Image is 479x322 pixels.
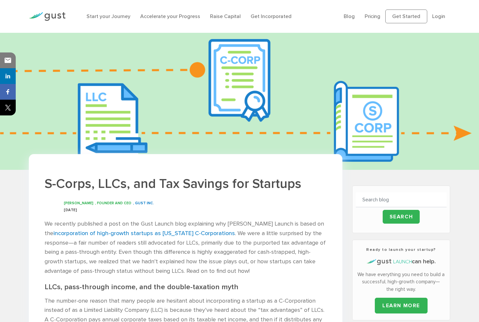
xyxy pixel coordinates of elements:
[29,12,66,21] img: Gust Logo
[251,13,292,19] a: Get Incorporated
[383,210,420,224] input: Search
[53,230,235,237] a: incorporation of high-growth startups as [US_STATE] C-Corporations
[45,175,327,192] h1: S-Corps, LLCs, and Tax Savings for Startups
[385,10,427,23] a: Get Started
[45,219,327,276] p: We recently published a post on the Gust Launch blog explaining why [PERSON_NAME] Launch is based...
[356,271,447,293] p: We have everything you need to build a successful, high-growth company—the right way.
[210,13,241,19] a: Raise Capital
[86,13,130,19] a: Start your Journey
[64,208,77,212] span: [DATE]
[356,257,447,266] h4: can help.
[356,192,447,207] input: Search blog
[64,201,93,205] span: [PERSON_NAME]
[133,201,154,205] span: , GUST INC.
[95,201,131,205] span: , Founder and CEO
[375,298,428,313] a: LEARN MORE
[365,13,380,19] a: Pricing
[45,283,327,292] h2: LLCs, pass-through income, and the double-taxation myth
[344,13,355,19] a: Blog
[356,247,447,252] h3: Ready to launch your startup?
[432,13,445,19] a: Login
[140,13,200,19] a: Accelerate your Progress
